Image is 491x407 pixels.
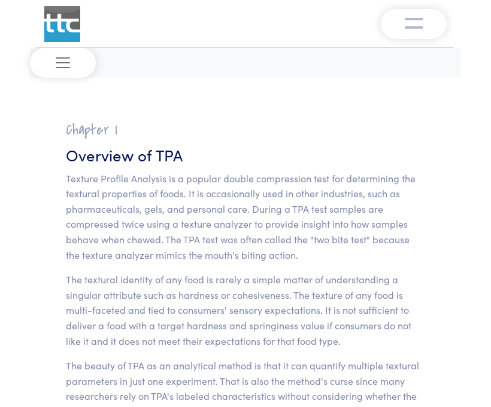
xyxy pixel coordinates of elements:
h2: Chapter I [66,121,425,139]
button: Toggle navigation [30,48,96,78]
img: menu-v1.0.png [405,15,423,29]
p: The textural identity of any food is rarely a simple matter of understanding a singular attribute... [66,272,425,348]
img: ttc_logo_1x1_v1.0.png [44,6,80,42]
p: Texture Profile Analysis is a popular double compression test for determining the textural proper... [66,171,425,263]
h3: Overview of TPA [66,144,425,166]
button: Toggle navigation [381,9,447,39]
